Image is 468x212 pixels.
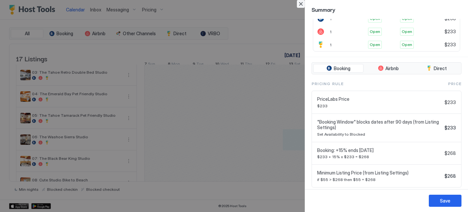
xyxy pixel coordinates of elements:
span: if $55 > $268 then $55 = $268 [317,177,442,182]
button: Save [429,195,461,207]
span: $233 [444,42,456,48]
span: $233 [444,29,456,35]
span: "Booking Window" blocks dates after 90 days (from Listing Settings) [317,119,442,130]
span: Booking [334,66,350,71]
span: $268 [444,173,456,179]
span: $233 [317,103,442,108]
span: PriceLabs Price [317,96,442,102]
span: Direct [434,66,447,71]
span: Pricing Rule [312,81,344,87]
button: Airbnb [365,64,412,73]
span: Minimum Listing Price (from Listing Settings) [317,170,442,176]
span: 1 [330,42,331,47]
span: Set Availability to Blocked [317,132,442,137]
span: Summary [312,5,461,13]
span: Open [370,42,380,48]
span: Airbnb [385,66,399,71]
span: 1 [330,29,331,34]
span: $233 [444,99,456,105]
span: Open [370,29,380,35]
span: $268 [444,150,456,156]
span: Price [448,81,461,87]
div: Save [440,197,450,204]
span: $233 [444,125,456,131]
span: $233 + 15% x $233 = $268 [317,154,442,159]
span: 1 [330,16,331,21]
span: Booking: +15% ends [DATE] [317,147,442,153]
span: Open [402,42,412,48]
button: Direct [413,64,460,73]
button: Booking [313,64,363,73]
div: tab-group [312,62,461,75]
span: Open [402,29,412,35]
